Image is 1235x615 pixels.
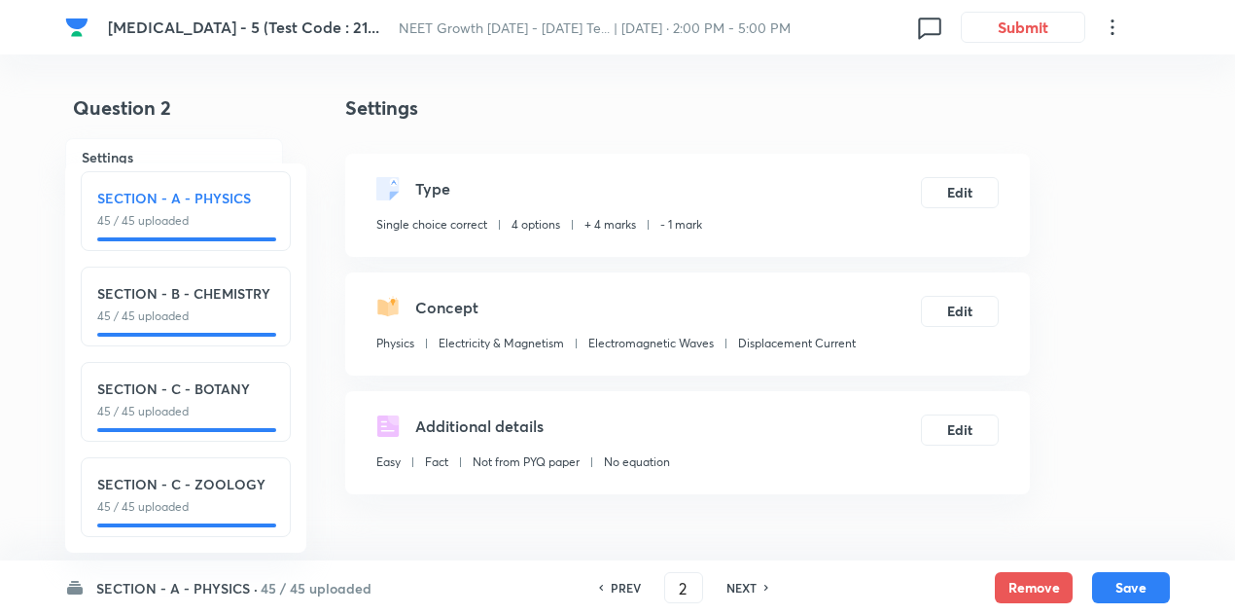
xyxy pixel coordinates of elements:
p: Displacement Current [738,335,856,352]
h4: Question 2 [65,93,283,138]
p: 45 / 45 uploaded [97,307,274,325]
h6: PREV [611,579,641,597]
p: Fact [425,453,448,471]
button: Save [1092,572,1170,603]
img: questionDetails.svg [376,415,400,438]
p: Physics [376,335,414,352]
h6: SECTION - A - PHYSICS [97,188,274,208]
button: Edit [921,177,999,208]
h6: SECTION - A - PHYSICS · [96,578,258,598]
p: 45 / 45 uploaded [97,212,274,230]
p: - 1 mark [660,216,702,234]
a: Company Logo [65,16,92,39]
button: Remove [995,572,1073,603]
h6: SECTION - C - BOTANY [97,379,274,399]
p: Electricity & Magnetism [439,335,564,352]
img: questionConcept.svg [376,296,400,319]
h5: Concept [415,296,478,319]
h6: 45 / 45 uploaded [261,578,371,598]
img: questionType.svg [376,177,400,200]
p: Electromagnetic Waves [588,335,714,352]
h6: Settings [65,138,283,176]
button: Edit [921,415,999,446]
p: 4 options [512,216,560,234]
h5: Type [415,177,450,200]
h6: SECTION - C - ZOOLOGY [97,474,274,494]
img: Company Logo [65,16,88,39]
button: Submit [961,12,1085,43]
p: Single choice correct [376,216,487,234]
h6: SECTION - B - CHEMISTRY [97,283,274,304]
p: Not from PYQ paper [473,453,580,471]
button: Edit [921,296,999,327]
p: Easy [376,453,401,471]
span: [MEDICAL_DATA] - 5 (Test Code : 21... [108,17,379,37]
p: + 4 marks [584,216,636,234]
h6: NEXT [726,579,757,597]
p: 45 / 45 uploaded [97,498,274,516]
p: No equation [604,453,670,471]
h4: Settings [345,93,1030,123]
h5: Additional details [415,415,544,438]
span: NEET Growth [DATE] - [DATE] Te... | [DATE] · 2:00 PM - 5:00 PM [399,18,791,37]
p: 45 / 45 uploaded [97,403,274,420]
